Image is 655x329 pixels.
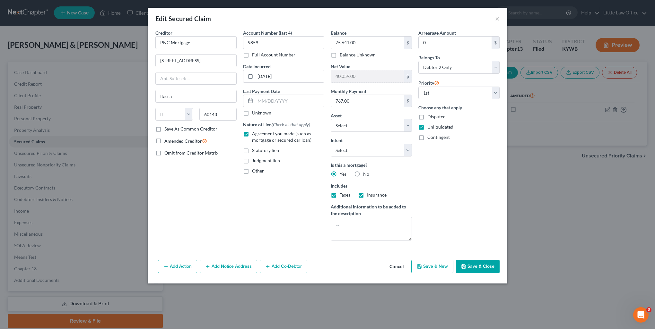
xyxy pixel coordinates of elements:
button: Cancel [384,260,409,273]
span: Disputed [427,114,446,119]
label: Balance Unknown [340,52,376,58]
label: Priority [418,79,439,87]
span: Belongs To [418,55,440,60]
label: Net Value [331,63,350,70]
span: Creditor [155,30,172,36]
input: 0.00 [331,95,404,107]
iframe: Intercom live chat [633,307,649,323]
span: Yes [340,171,346,177]
span: Taxes [340,192,350,198]
button: Save & Close [456,260,500,273]
span: 3 [646,307,651,312]
span: Insurance [367,192,387,198]
input: Enter address... [156,55,236,67]
div: $ [404,95,412,107]
div: $ [404,70,412,82]
span: Statutory lien [252,148,279,153]
label: Is this a mortgage? [331,162,412,168]
label: Save As Common Creditor [164,126,217,132]
button: Save & New [411,260,453,273]
input: MM/DD/YYYY [255,95,324,107]
span: Amended Creditor [164,138,202,144]
label: Account Number (last 4) [243,30,292,36]
input: 0.00 [331,70,404,82]
label: Unknown [252,110,271,116]
label: Balance [331,30,346,36]
span: Unliquidated [427,124,453,130]
input: Search creditor by name... [155,36,237,49]
label: Date Incurred [243,63,271,70]
div: $ [492,37,499,49]
span: Omit from Creditor Matrix [164,150,218,156]
span: Agreement you made (such as mortgage or secured car loan) [252,131,311,143]
input: XXXX [243,36,324,49]
label: Choose any that apply [418,104,500,111]
label: Nature of Lien [243,121,310,128]
input: MM/DD/YYYY [255,70,324,82]
button: Add Action [158,260,197,273]
label: Arrearage Amount [418,30,456,36]
label: Intent [331,137,343,144]
span: Other [252,168,264,173]
button: Add Co-Debtor [260,260,307,273]
span: Judgment lien [252,158,280,163]
button: × [495,15,500,22]
label: Additional information to be added to the description [331,203,412,217]
span: Asset [331,113,342,118]
label: Full Account Number [252,52,295,58]
input: Enter zip... [199,108,237,121]
label: Monthly Payment [331,88,366,95]
div: Edit Secured Claim [155,14,211,23]
input: Enter city... [156,90,236,102]
span: No [363,171,369,177]
span: (Check all that apply) [272,122,310,127]
input: 0.00 [419,37,492,49]
label: Last Payment Date [243,88,280,95]
input: 0.00 [331,37,404,49]
label: Includes [331,182,412,189]
button: Add Notice Address [200,260,257,273]
input: Apt, Suite, etc... [156,72,236,85]
div: $ [404,37,412,49]
span: Contingent [427,134,450,140]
